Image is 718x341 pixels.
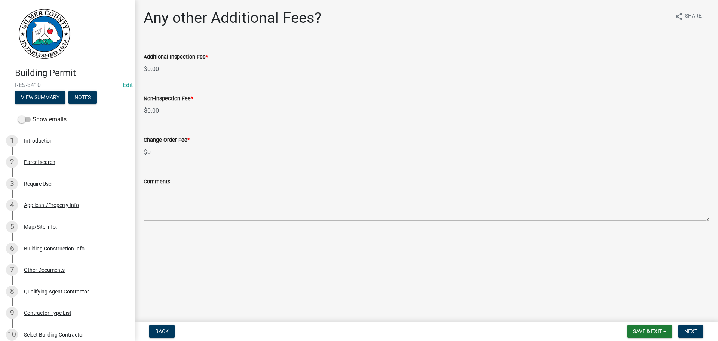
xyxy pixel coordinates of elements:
[68,95,97,101] wm-modal-confirm: Notes
[6,286,18,298] div: 8
[24,138,53,143] div: Introduction
[6,264,18,276] div: 7
[144,179,170,185] label: Comments
[675,12,684,21] i: share
[144,96,193,101] label: Non-inspection Fee
[678,325,703,338] button: Next
[15,68,129,79] h4: Building Permit
[627,325,672,338] button: Save & Exit
[633,328,662,334] span: Save & Exit
[684,328,697,334] span: Next
[24,310,71,316] div: Contractor Type List
[15,82,120,89] span: RES-3410
[24,224,57,229] div: Map/Site Info.
[15,91,65,104] button: View Summary
[144,138,190,143] label: Change Order Fee
[685,12,702,21] span: Share
[123,82,133,89] a: Edit
[15,95,65,101] wm-modal-confirm: Summary
[155,328,169,334] span: Back
[24,159,55,165] div: Parcel search
[6,243,18,255] div: 6
[18,115,67,124] label: Show emails
[144,61,148,77] span: $
[6,135,18,147] div: 1
[144,55,208,60] label: Additional Inspection Fee
[24,181,53,186] div: Require User
[68,91,97,104] button: Notes
[144,103,148,118] span: $
[24,246,86,251] div: Building Construction Info.
[6,156,18,168] div: 2
[24,203,79,208] div: Applicant/Property Info
[123,82,133,89] wm-modal-confirm: Edit Application Number
[6,307,18,319] div: 9
[24,267,65,273] div: Other Documents
[24,332,84,337] div: Select Building Contractor
[6,329,18,341] div: 10
[669,9,708,24] button: shareShare
[144,9,322,27] h1: Any other Additional Fees?
[15,8,71,60] img: Gilmer County, Georgia
[24,289,89,294] div: Qualifying Agent Contractor
[6,221,18,233] div: 5
[6,178,18,190] div: 3
[144,144,148,160] span: $
[6,199,18,211] div: 4
[149,325,175,338] button: Back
